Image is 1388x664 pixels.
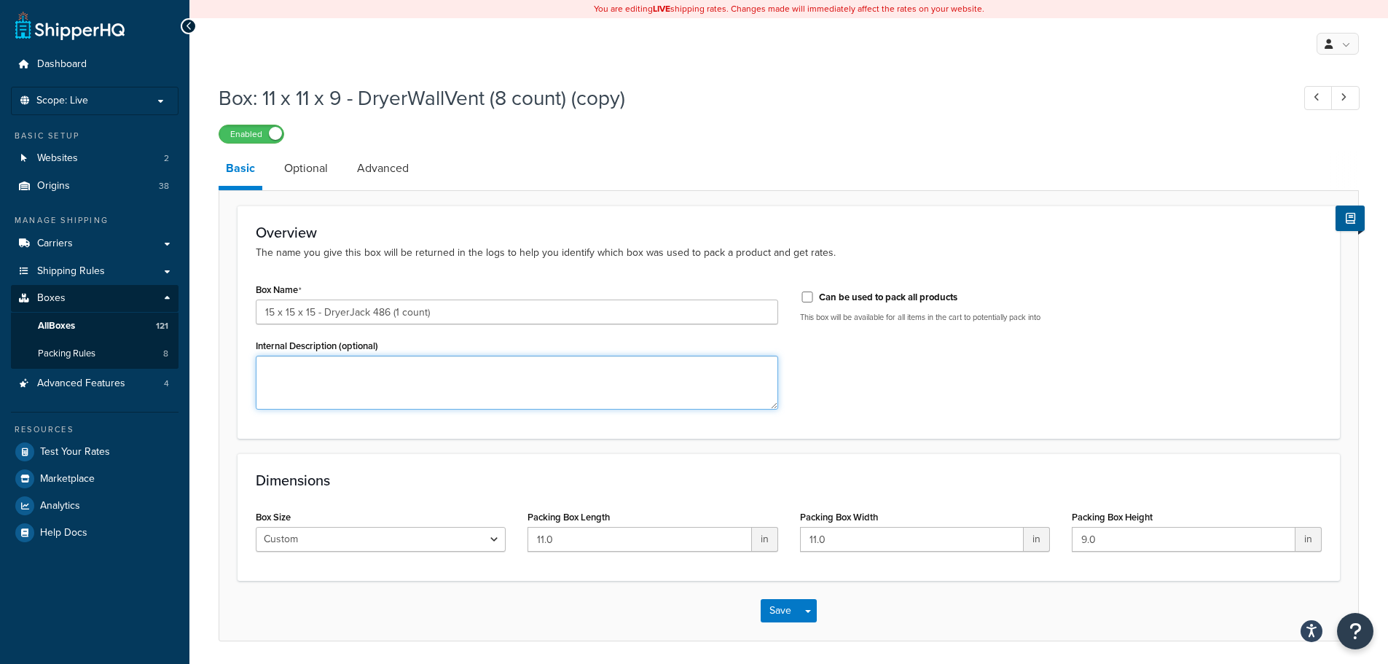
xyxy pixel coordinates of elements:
div: Resources [11,423,179,436]
a: Packing Rules8 [11,340,179,367]
button: Open Resource Center [1337,613,1373,649]
li: Origins [11,173,179,200]
a: Carriers [11,230,179,257]
label: Enabled [219,125,283,143]
a: Optional [277,151,335,186]
p: This box will be available for all items in the cart to potentially pack into [800,312,1322,323]
span: Packing Rules [38,348,95,360]
a: Origins38 [11,173,179,200]
h3: Overview [256,224,1322,241]
label: Box Name [256,284,302,296]
a: Websites2 [11,145,179,172]
span: Help Docs [40,527,87,539]
span: 38 [159,180,169,192]
span: Test Your Rates [40,446,110,458]
p: The name you give this box will be returned in the logs to help you identify which box was used t... [256,245,1322,261]
a: Help Docs [11,520,179,546]
span: 2 [164,152,169,165]
a: Previous Record [1304,86,1333,110]
span: in [1295,527,1322,552]
span: Shipping Rules [37,265,105,278]
a: Advanced Features4 [11,370,179,397]
li: Websites [11,145,179,172]
span: Carriers [37,238,73,250]
a: AllBoxes121 [11,313,179,340]
span: Advanced Features [37,378,125,390]
a: Dashboard [11,51,179,78]
span: Origins [37,180,70,192]
button: Save [761,599,800,622]
h1: Box: 11 x 11 x 9 - DryerWallVent (8 count) (copy) [219,84,1277,112]
span: 8 [163,348,168,360]
a: Analytics [11,493,179,519]
span: Dashboard [37,58,87,71]
label: Can be used to pack all products [819,291,957,304]
span: 121 [156,320,168,332]
span: Scope: Live [36,95,88,107]
span: in [752,527,778,552]
a: Advanced [350,151,416,186]
span: Boxes [37,292,66,305]
label: Packing Box Length [528,512,610,523]
li: Advanced Features [11,370,179,397]
li: Boxes [11,285,179,368]
a: Shipping Rules [11,258,179,285]
div: Manage Shipping [11,214,179,227]
span: Marketplace [40,473,95,485]
span: in [1024,527,1050,552]
a: Marketplace [11,466,179,492]
a: Test Your Rates [11,439,179,465]
li: Packing Rules [11,340,179,367]
a: Next Record [1331,86,1360,110]
span: 4 [164,378,169,390]
b: LIVE [653,2,670,15]
button: Show Help Docs [1336,206,1365,231]
span: Analytics [40,500,80,512]
a: Boxes [11,285,179,312]
span: All Boxes [38,320,75,332]
label: Packing Box Height [1072,512,1153,523]
a: Basic [219,151,262,190]
label: Box Size [256,512,291,523]
h3: Dimensions [256,472,1322,488]
span: Websites [37,152,78,165]
label: Internal Description (optional) [256,340,378,351]
label: Packing Box Width [800,512,878,523]
div: Basic Setup [11,130,179,142]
